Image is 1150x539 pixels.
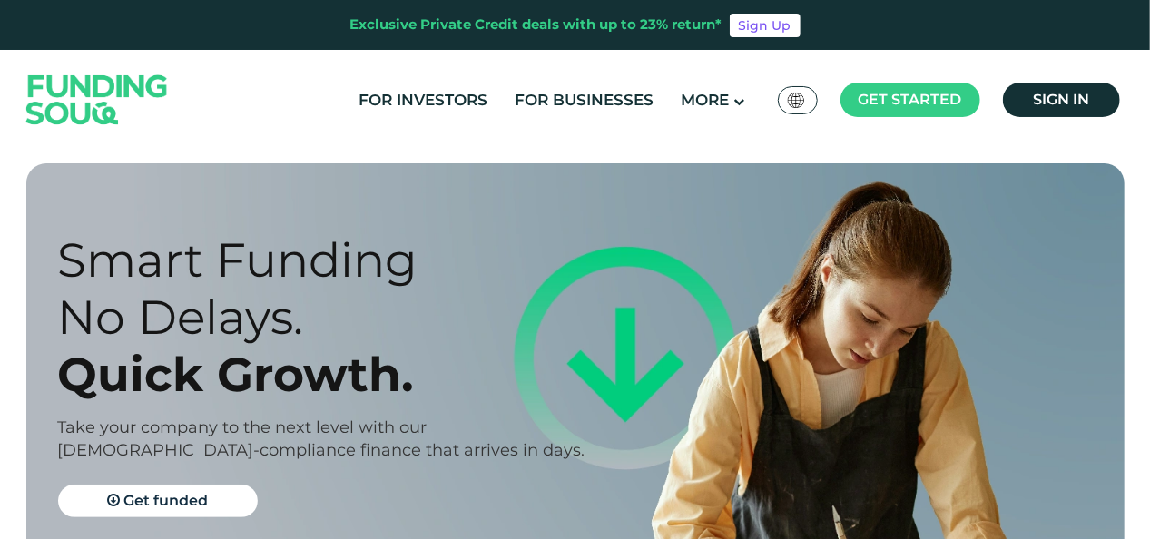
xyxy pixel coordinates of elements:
[58,289,607,346] div: No Delays.
[123,492,208,509] span: Get funded
[58,485,258,517] a: Get funded
[1003,83,1120,117] a: Sign in
[58,416,607,439] div: Take your company to the next level with our
[681,91,729,109] span: More
[1033,91,1089,108] span: Sign in
[350,15,722,35] div: Exclusive Private Credit deals with up to 23% return*
[58,346,607,403] div: Quick Growth.
[788,93,804,108] img: SA Flag
[730,14,801,37] a: Sign Up
[58,231,607,289] div: Smart Funding
[354,85,492,115] a: For Investors
[58,439,607,462] div: [DEMOGRAPHIC_DATA]-compliance finance that arrives in days.
[510,85,658,115] a: For Businesses
[8,54,186,145] img: Logo
[859,91,962,108] span: Get started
